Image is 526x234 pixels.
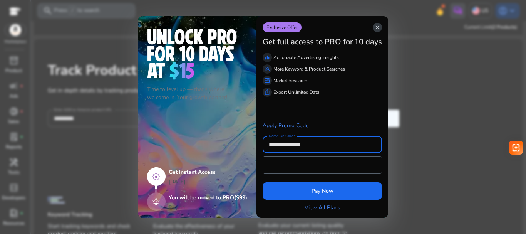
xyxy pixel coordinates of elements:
p: Export Unlimited Data [273,89,319,96]
p: Time to level up — that's where we come in. Your growth partner! [147,85,247,101]
p: Market Research [273,77,307,84]
mat-label: Name On Card [269,133,293,139]
h5: Get Instant Access [169,169,247,176]
span: ($99) [234,194,247,201]
p: Day 11 [169,204,186,212]
h3: 10 days [354,37,382,47]
span: storefront [264,77,270,84]
button: Pay Now [263,182,382,200]
span: Pay Now [312,187,333,195]
p: [DATE] [169,178,247,186]
h3: Get full access to PRO for [263,37,353,47]
h5: You will be moved to PRO [169,195,247,201]
p: More Keyword & Product Searches [273,66,345,72]
span: close [374,24,380,30]
p: Exclusive Offer [263,22,302,32]
a: View All Plans [305,204,340,212]
span: equalizer [264,54,270,61]
span: ios_share [264,89,270,95]
p: Actionable Advertising Insights [273,54,339,61]
span: manage_search [264,66,270,72]
a: Apply Promo Code [263,122,308,129]
iframe: Secure card payment input frame [267,157,378,173]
